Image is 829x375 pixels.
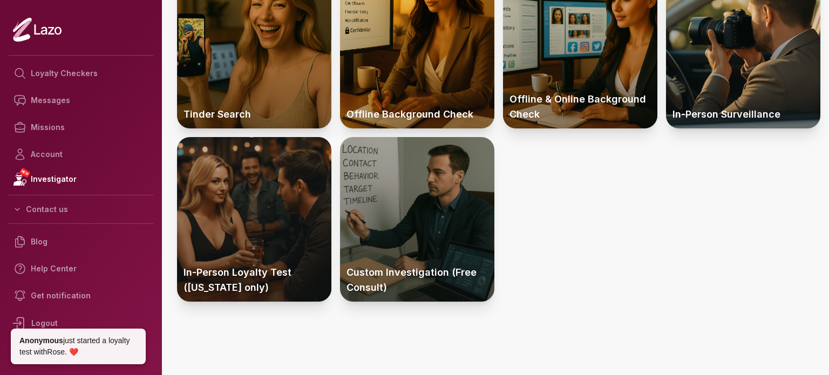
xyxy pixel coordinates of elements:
p: Tinder Search [177,100,331,128]
p: In-Person Surveillance [666,100,820,128]
p: Custom Investigation (Free Consult) [340,258,494,302]
p: Offline & Online Background Check [503,85,657,128]
a: Missions [9,114,153,141]
p: In-Person Loyalty Test ([US_STATE] only) [177,258,331,302]
a: Blog [9,228,153,255]
a: Help Center [9,255,153,282]
a: NEWInvestigator [9,168,153,190]
a: Get notification [9,282,153,309]
button: Contact us [9,200,153,219]
div: Logout [9,309,153,337]
a: Loyalty Checkers [9,60,153,87]
p: Offline Background Check [340,100,494,128]
span: NEW [19,167,31,178]
a: Account [9,141,153,168]
a: Messages [9,87,153,114]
